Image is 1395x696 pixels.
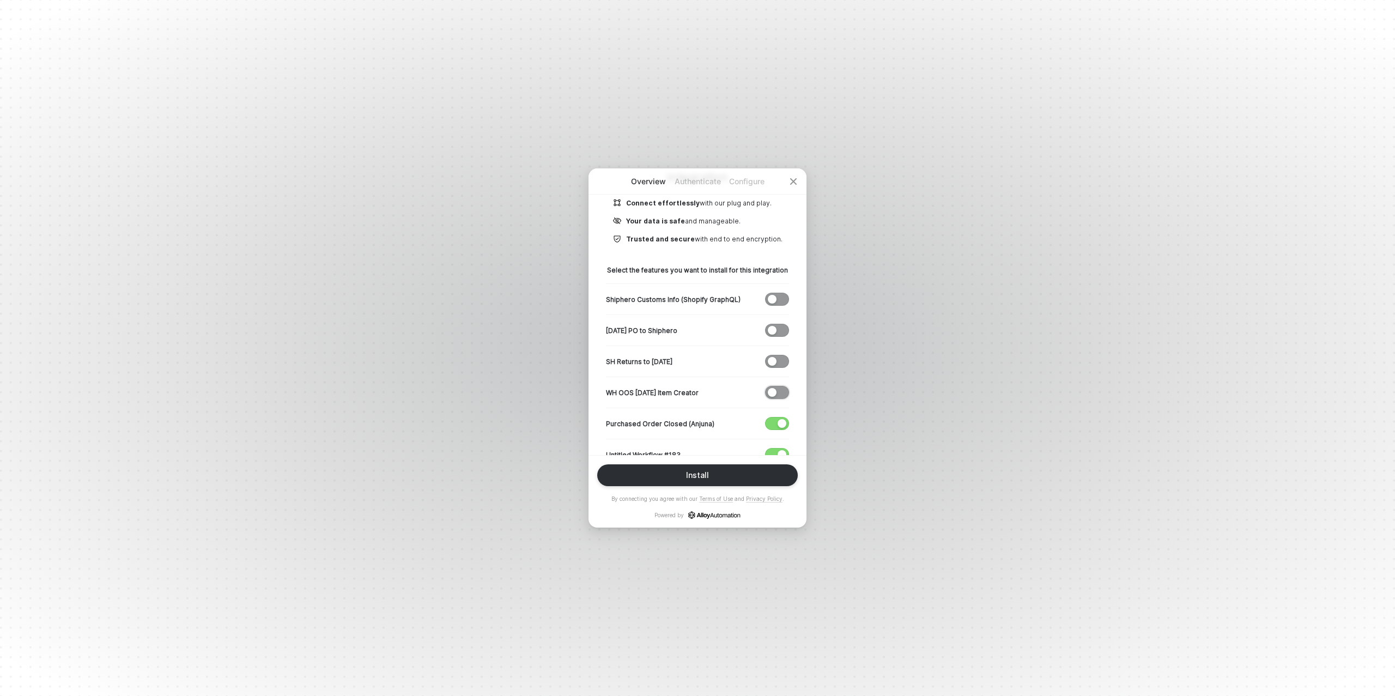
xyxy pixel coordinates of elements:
[699,495,733,503] a: Terms of Use
[606,326,677,335] p: [DATE] PO to Shiphero
[746,495,783,503] a: Privacy Policy
[606,419,714,428] p: Purchased Order Closed (Anjuna)
[613,198,622,208] img: icon
[789,177,798,186] span: icon-close
[606,357,672,366] p: SH Returns to [DATE]
[686,471,709,480] div: Install
[654,511,741,519] p: Powered by
[626,217,685,225] b: Your data is safe
[613,234,622,244] img: icon
[606,388,699,397] p: WH OOS [DATE] Item Creator
[624,176,673,187] p: Overview
[626,199,700,207] b: Connect effortlessly
[606,295,741,304] p: Shiphero Customs Info (Shopify GraphQL)
[626,198,772,208] p: with our plug and play.
[606,265,789,275] p: Select the features you want to install for this integration
[626,216,741,226] p: and manageable.
[606,450,681,459] p: Untitled Workflow #183
[722,176,771,187] p: Configure
[673,176,722,187] p: Authenticate
[626,234,783,244] p: with end to end encryption.
[613,216,622,226] img: icon
[688,511,741,519] a: icon-success
[611,495,784,503] p: By connecting you agree with our and .
[597,464,798,486] button: Install
[626,235,695,243] b: Trusted and secure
